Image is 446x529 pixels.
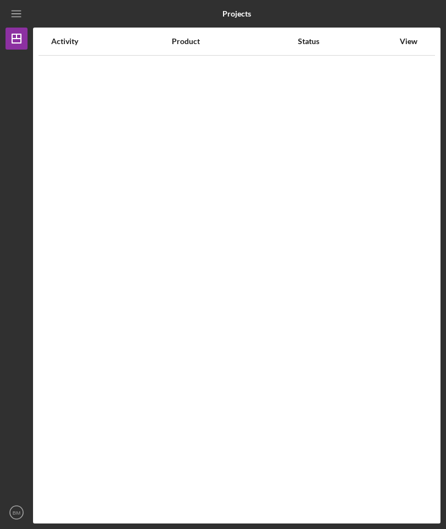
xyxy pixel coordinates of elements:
div: Status [298,37,394,46]
b: Projects [222,9,251,18]
button: BM [6,501,28,523]
div: Product [172,37,296,46]
div: View [395,37,422,46]
div: Activity [51,37,171,46]
text: BM [13,510,20,516]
